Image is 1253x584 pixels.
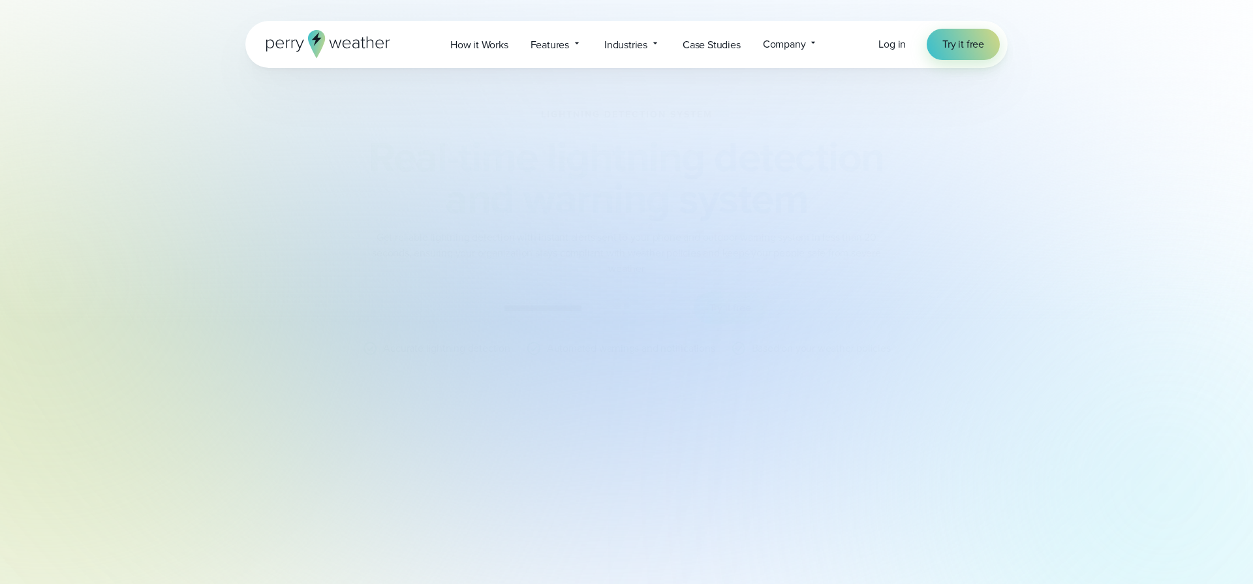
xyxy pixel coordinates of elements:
a: How it Works [439,31,519,58]
span: Industries [604,37,647,53]
a: Case Studies [672,31,752,58]
a: Log in [878,37,906,52]
span: Company [763,37,806,52]
a: Try it free [927,29,1000,60]
span: Try it free [942,37,984,52]
span: How it Works [450,37,508,53]
span: Case Studies [683,37,741,53]
span: Features [531,37,569,53]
